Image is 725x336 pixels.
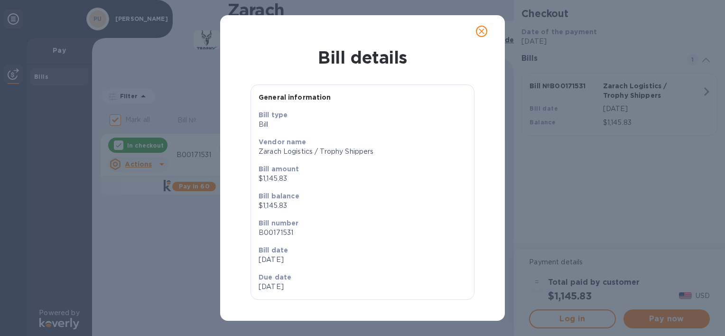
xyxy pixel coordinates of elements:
b: Bill number [259,219,299,227]
p: $1,145.83 [259,174,466,184]
p: Bill [259,120,466,130]
button: close [470,20,493,43]
b: Bill balance [259,192,299,200]
p: B00171531 [259,228,466,238]
b: General information [259,93,331,101]
b: Vendor name [259,138,307,146]
p: $1,145.83 [259,201,466,211]
b: Due date [259,273,291,281]
b: Bill amount [259,165,299,173]
b: Bill type [259,111,288,119]
b: Bill date [259,246,288,254]
h1: Bill details [228,47,497,67]
p: [DATE] [259,282,359,292]
p: [DATE] [259,255,466,265]
p: Zarach Logistics / Trophy Shippers [259,147,466,157]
